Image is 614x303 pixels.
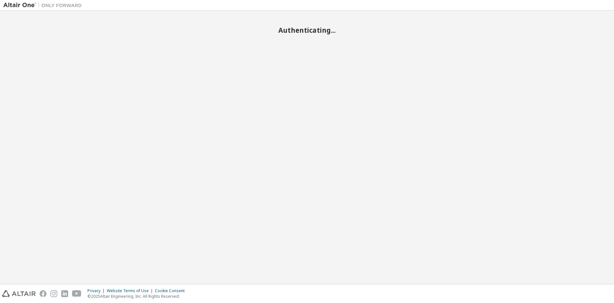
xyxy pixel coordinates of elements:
[40,290,47,297] img: facebook.svg
[87,294,189,299] p: © 2025 Altair Engineering, Inc. All Rights Reserved.
[107,288,155,294] div: Website Terms of Use
[61,290,68,297] img: linkedin.svg
[87,288,107,294] div: Privacy
[2,290,36,297] img: altair_logo.svg
[50,290,57,297] img: instagram.svg
[155,288,189,294] div: Cookie Consent
[72,290,82,297] img: youtube.svg
[3,2,85,9] img: Altair One
[3,26,611,34] h2: Authenticating...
